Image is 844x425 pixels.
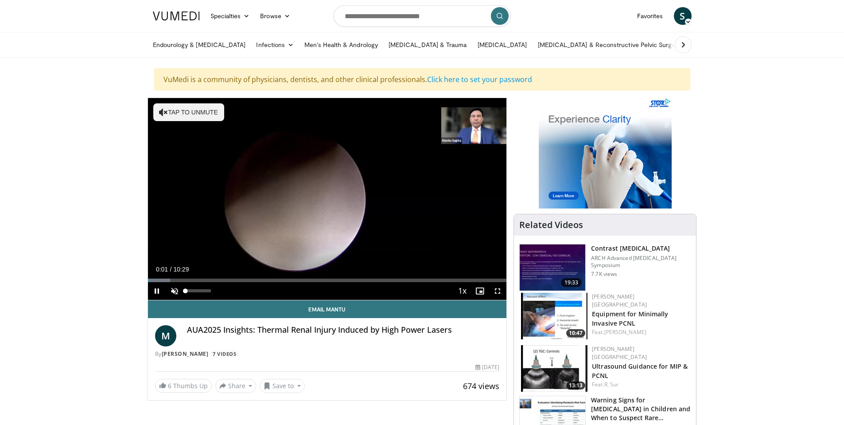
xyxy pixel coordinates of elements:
div: Volume Level [186,289,211,292]
span: 19:33 [561,278,582,287]
a: S [674,7,692,25]
h4: Related Videos [519,220,583,230]
h3: Warning Signs for [MEDICAL_DATA] in Children and When to Suspect Rare… [591,396,691,422]
span: 0:01 [156,266,168,273]
video-js: Video Player [148,98,507,300]
p: ARCH Advanced [MEDICAL_DATA] Symposium [591,255,691,269]
h3: Contrast [MEDICAL_DATA] [591,244,691,253]
div: VuMedi is a community of physicians, dentists, and other clinical professionals. [154,68,690,91]
img: 57193a21-700a-4103-8163-b4069ca57589.150x105_q85_crop-smart_upscale.jpg [521,293,587,339]
button: Enable picture-in-picture mode [471,282,489,300]
a: [MEDICAL_DATA] & Reconstructive Pelvic Surgery [533,36,686,54]
a: Browse [255,7,296,25]
a: Endourology & [MEDICAL_DATA] [148,36,251,54]
div: [DATE] [475,363,499,371]
a: 10:47 [521,293,587,339]
button: Save to [260,379,305,393]
a: [PERSON_NAME] [GEOGRAPHIC_DATA] [592,293,647,308]
button: Share [215,379,257,393]
span: 10:29 [173,266,189,273]
a: Men’s Health & Andrology [299,36,383,54]
a: Ultrasound Guidance for MIP & PCNL [592,362,688,380]
img: UFuN5x2kP8YLDu1n4xMDoxOjB1O8AjAz.150x105_q85_crop-smart_upscale.jpg [520,244,585,291]
button: Fullscreen [489,282,506,300]
h4: AUA2025 Insights: Thermal Renal Injury Induced by High Power Lasers [187,325,500,335]
a: Infections [251,36,299,54]
span: / [170,266,172,273]
button: Tap to unmute [153,103,224,121]
p: 7.7K views [591,271,617,278]
a: [MEDICAL_DATA] & Trauma [383,36,472,54]
a: [MEDICAL_DATA] [472,36,533,54]
a: Equipment for Minimally Invasive PCNL [592,310,668,327]
button: Unmute [166,282,183,300]
a: 19:33 Contrast [MEDICAL_DATA] ARCH Advanced [MEDICAL_DATA] Symposium 7.7K views [519,244,691,291]
div: Feat. [592,328,689,336]
a: Email Mantu [148,300,507,318]
div: By [155,350,500,358]
div: Feat. [592,381,689,389]
div: Progress Bar [148,279,507,282]
a: 6 Thumbs Up [155,379,212,393]
a: [PERSON_NAME] [162,350,209,358]
a: Click here to set your password [427,75,532,84]
button: Playback Rate [453,282,471,300]
span: 13:13 [566,382,585,390]
button: Pause [148,282,166,300]
span: 674 views [463,381,499,391]
a: 7 Videos [210,350,239,358]
a: R. Sur [604,381,619,388]
a: M [155,325,176,346]
a: Favorites [632,7,669,25]
span: 6 [168,382,171,390]
a: [PERSON_NAME] [604,328,646,336]
a: Specialties [205,7,255,25]
img: VuMedi Logo [153,12,200,20]
a: 13:13 [521,345,587,392]
iframe: Advertisement [539,98,672,209]
img: ae74b246-eda0-4548-a041-8444a00e0b2d.150x105_q85_crop-smart_upscale.jpg [521,345,587,392]
input: Search topics, interventions [334,5,511,27]
a: [PERSON_NAME] [GEOGRAPHIC_DATA] [592,345,647,361]
span: 10:47 [566,329,585,337]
